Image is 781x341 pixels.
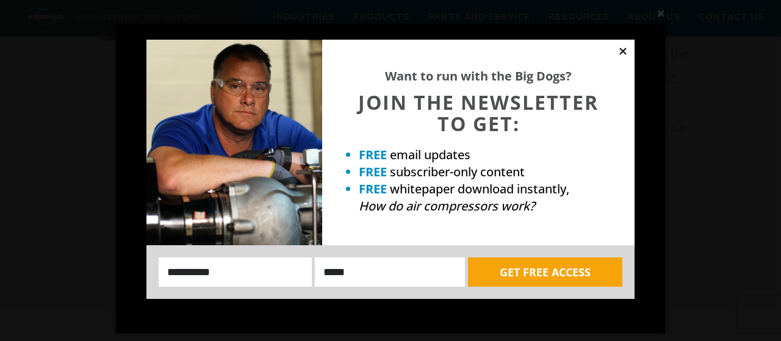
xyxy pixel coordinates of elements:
[617,46,628,57] button: Close
[315,257,465,287] input: Email
[359,198,535,214] em: How do air compressors work?
[390,181,569,197] span: whitepaper download instantly,
[390,163,525,180] span: subscriber-only content
[359,181,387,197] strong: FREE
[390,146,470,163] span: email updates
[468,257,622,287] button: GET FREE ACCESS
[385,68,572,84] strong: Want to run with the Big Dogs?
[159,257,312,287] input: Name:
[358,89,599,137] span: JOIN THE NEWSLETTER TO GET:
[359,146,387,163] strong: FREE
[359,163,387,180] strong: FREE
